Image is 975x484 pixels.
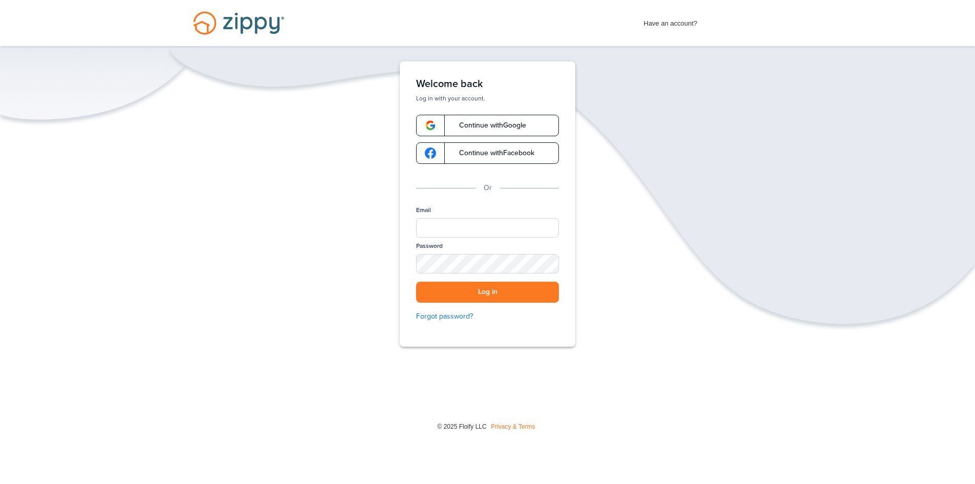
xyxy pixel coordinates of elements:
[416,142,559,164] a: google-logoContinue withFacebook
[416,254,559,273] input: Password
[416,218,559,238] input: Email
[449,122,526,129] span: Continue with Google
[491,423,535,430] a: Privacy & Terms
[449,150,534,157] span: Continue with Facebook
[425,120,436,131] img: google-logo
[416,206,431,215] label: Email
[425,148,436,159] img: google-logo
[644,13,698,29] span: Have an account?
[416,311,559,322] a: Forgot password?
[416,242,443,250] label: Password
[437,423,486,430] span: © 2025 Floify LLC
[416,78,559,90] h1: Welcome back
[416,115,559,136] a: google-logoContinue withGoogle
[416,94,559,102] p: Log in with your account.
[416,282,559,303] button: Log in
[484,182,492,194] p: Or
